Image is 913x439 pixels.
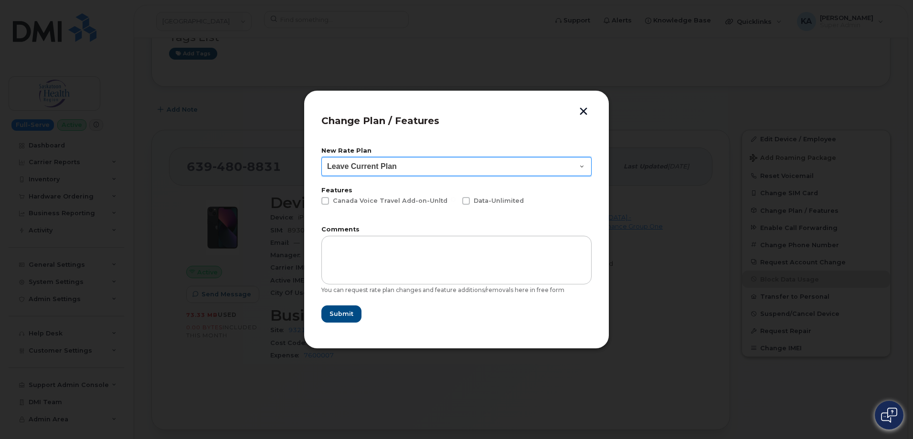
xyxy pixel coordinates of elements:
[321,188,592,194] label: Features
[474,197,524,204] span: Data-Unlimited
[321,227,592,233] label: Comments
[321,286,592,294] div: You can request rate plan changes and feature additions/removals here in free form
[451,197,456,202] input: Data-Unlimited
[329,309,353,318] span: Submit
[321,305,361,323] button: Submit
[881,408,897,423] img: Open chat
[333,197,447,204] span: Canada Voice Travel Add-on-Unltd
[321,115,439,126] span: Change Plan / Features
[321,148,592,154] label: New Rate Plan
